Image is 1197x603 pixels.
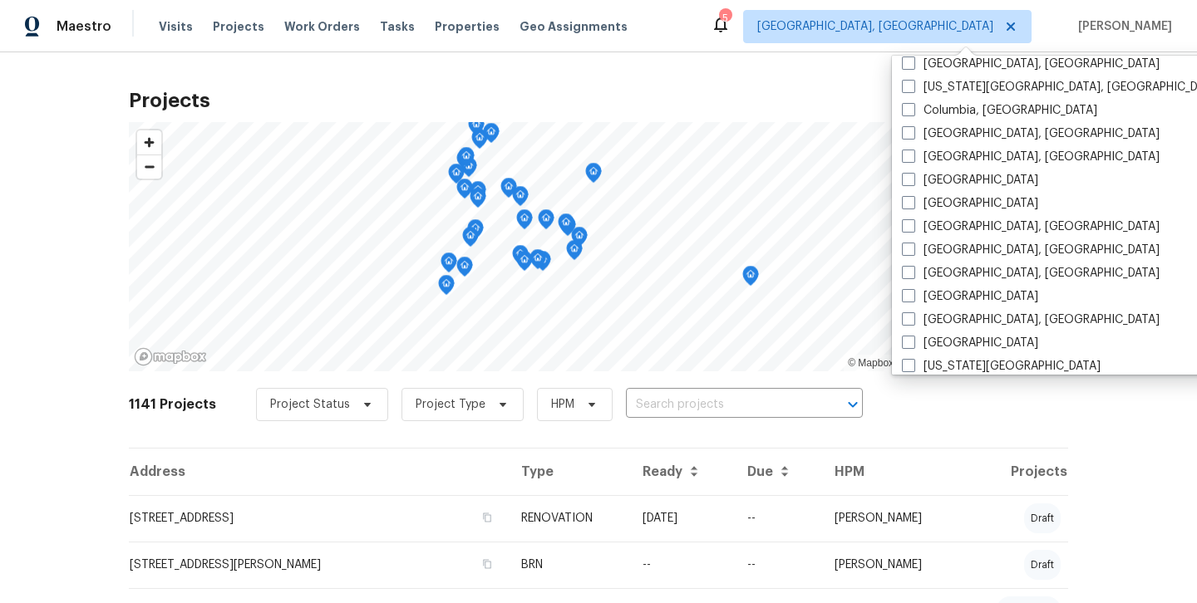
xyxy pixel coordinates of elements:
[626,392,816,418] input: Search projects
[456,150,473,175] div: Map marker
[1071,18,1172,35] span: [PERSON_NAME]
[416,396,485,413] span: Project Type
[480,510,495,525] button: Copy Address
[456,179,473,204] div: Map marker
[471,129,488,154] div: Map marker
[57,18,111,35] span: Maestro
[757,18,993,35] span: [GEOGRAPHIC_DATA], [GEOGRAPHIC_DATA]
[734,542,821,588] td: Resale COE 2025-08-15T00:00:00.000Z
[734,495,821,542] td: --
[585,163,602,189] div: Map marker
[902,288,1038,305] label: [GEOGRAPHIC_DATA]
[551,396,574,413] span: HPM
[448,164,465,189] div: Map marker
[571,227,588,252] div: Map marker
[129,396,216,413] h2: 1141 Projects
[530,249,546,275] div: Map marker
[742,266,759,292] div: Map marker
[1024,503,1061,533] div: draft
[213,18,264,35] span: Projects
[516,251,533,277] div: Map marker
[902,102,1097,119] label: Columbia, [GEOGRAPHIC_DATA]
[470,188,486,213] div: Map marker
[470,181,486,207] div: Map marker
[629,495,734,542] td: Acq COE 2025-10-28T00:00:00.000Z
[538,209,554,235] div: Map marker
[566,240,583,266] div: Map marker
[821,495,962,542] td: [PERSON_NAME]
[902,358,1101,375] label: [US_STATE][GEOGRAPHIC_DATA]
[902,242,1160,258] label: [GEOGRAPHIC_DATA], [GEOGRAPHIC_DATA]
[902,311,1160,328] label: [GEOGRAPHIC_DATA], [GEOGRAPHIC_DATA]
[841,393,864,416] button: Open
[508,449,629,495] th: Type
[134,347,207,366] a: Mapbox homepage
[902,218,1160,235] label: [GEOGRAPHIC_DATA], [GEOGRAPHIC_DATA]
[734,449,821,495] th: Due
[629,449,734,495] th: Ready
[902,172,1038,189] label: [GEOGRAPHIC_DATA]
[520,18,628,35] span: Geo Assignments
[483,123,500,149] div: Map marker
[719,10,731,27] div: 5
[902,195,1038,212] label: [GEOGRAPHIC_DATA]
[129,542,508,588] td: [STREET_ADDRESS][PERSON_NAME]
[380,21,415,32] span: Tasks
[512,245,529,271] div: Map marker
[159,18,193,35] span: Visits
[508,495,629,542] td: RENOVATION
[480,556,495,571] button: Copy Address
[468,115,485,141] div: Map marker
[508,542,629,588] td: BRN
[129,449,508,495] th: Address
[438,275,455,301] div: Map marker
[558,213,574,239] div: Map marker
[284,18,360,35] span: Work Orders
[441,252,457,278] div: Map marker
[435,18,500,35] span: Properties
[902,149,1160,165] label: [GEOGRAPHIC_DATA], [GEOGRAPHIC_DATA]
[462,227,479,252] div: Map marker
[270,396,350,413] span: Project Status
[458,147,475,173] div: Map marker
[137,154,161,179] button: Zoom out
[902,125,1160,142] label: [GEOGRAPHIC_DATA], [GEOGRAPHIC_DATA]
[1024,550,1061,580] div: draft
[516,209,533,235] div: Map marker
[129,92,1068,109] h2: Projects
[902,265,1160,282] label: [GEOGRAPHIC_DATA], [GEOGRAPHIC_DATA]
[137,130,161,154] button: Zoom in
[902,56,1160,72] label: [GEOGRAPHIC_DATA], [GEOGRAPHIC_DATA]
[129,122,1068,371] canvas: Map
[902,335,1038,351] label: [GEOGRAPHIC_DATA]
[629,542,734,588] td: --
[500,178,517,203] div: Map marker
[821,542,962,588] td: [PERSON_NAME]
[848,357,894,369] a: Mapbox
[821,449,962,495] th: HPM
[456,257,473,282] div: Map marker
[467,219,484,245] div: Map marker
[962,449,1068,495] th: Projects
[512,186,529,212] div: Map marker
[129,495,508,542] td: [STREET_ADDRESS]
